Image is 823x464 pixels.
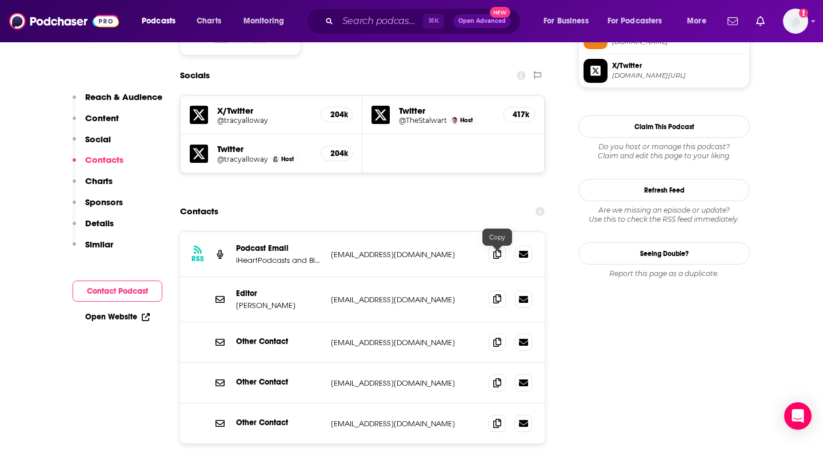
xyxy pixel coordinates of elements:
[243,13,284,29] span: Monitoring
[85,175,113,186] p: Charts
[330,149,343,158] h5: 204k
[73,197,123,218] button: Sponsors
[191,254,204,263] h3: RSS
[235,12,299,30] button: open menu
[197,13,221,29] span: Charts
[452,117,458,123] img: Joe Weisenthal
[134,12,190,30] button: open menu
[236,301,322,310] p: [PERSON_NAME]
[73,113,119,134] button: Content
[536,12,603,30] button: open menu
[453,14,511,28] button: Open AdvancedNew
[236,377,322,387] p: Other Contact
[236,289,322,298] p: Editor
[544,13,589,29] span: For Business
[578,242,750,265] a: Seeing Double?
[330,110,343,119] h5: 204k
[85,312,150,322] a: Open Website
[331,338,480,347] p: [EMAIL_ADDRESS][DOMAIN_NAME]
[723,11,742,31] a: Show notifications dropdown
[85,154,123,165] p: Contacts
[399,116,447,125] a: @TheStalwart
[85,91,162,102] p: Reach & Audience
[783,9,808,34] img: User Profile
[460,117,473,124] span: Host
[423,14,444,29] span: ⌘ K
[399,105,494,116] h5: Twitter
[73,239,113,260] button: Similar
[578,206,750,224] div: Are we missing an episode or update? Use this to check the RSS feed immediately.
[783,9,808,34] button: Show profile menu
[73,218,114,239] button: Details
[317,8,532,34] div: Search podcasts, credits, & more...
[217,155,268,163] a: @tracyalloway
[9,10,119,32] img: Podchaser - Follow, Share and Rate Podcasts
[482,229,512,246] div: Copy
[578,142,750,151] span: Do you host or manage this podcast?
[578,142,750,161] div: Claim and edit this page to your liking.
[189,12,228,30] a: Charts
[180,201,218,222] h2: Contacts
[608,13,662,29] span: For Podcasters
[73,154,123,175] button: Contacts
[273,156,279,162] img: Tracy Alloway
[73,134,111,155] button: Social
[73,175,113,197] button: Charts
[236,243,322,253] p: Podcast Email
[578,179,750,201] button: Refresh Feed
[85,218,114,229] p: Details
[236,255,322,265] p: iHeartPodcasts and Bloomberg
[687,13,706,29] span: More
[799,9,808,18] svg: Add a profile image
[752,11,769,31] a: Show notifications dropdown
[331,295,480,305] p: [EMAIL_ADDRESS][DOMAIN_NAME]
[217,105,311,116] h5: X/Twitter
[584,59,745,83] a: X/Twitter[DOMAIN_NAME][URL]
[73,281,162,302] button: Contact Podcast
[142,13,175,29] span: Podcasts
[600,12,679,30] button: open menu
[217,143,311,154] h5: Twitter
[217,116,311,125] a: @tracyalloway
[783,9,808,34] span: Logged in as melrosepr
[331,250,480,259] p: [EMAIL_ADDRESS][DOMAIN_NAME]
[85,134,111,145] p: Social
[180,65,210,86] h2: Socials
[331,378,480,388] p: [EMAIL_ADDRESS][DOMAIN_NAME]
[578,115,750,138] button: Claim This Podcast
[85,197,123,207] p: Sponsors
[338,12,423,30] input: Search podcasts, credits, & more...
[85,113,119,123] p: Content
[236,337,322,346] p: Other Contact
[73,91,162,113] button: Reach & Audience
[513,110,525,119] h5: 417k
[612,61,745,71] span: X/Twitter
[784,402,812,430] div: Open Intercom Messenger
[458,18,506,24] span: Open Advanced
[490,7,510,18] span: New
[679,12,721,30] button: open menu
[331,419,480,429] p: [EMAIL_ADDRESS][DOMAIN_NAME]
[236,418,322,427] p: Other Contact
[612,71,745,80] span: twitter.com/tracyalloway
[85,239,113,250] p: Similar
[578,269,750,278] div: Report this page as a duplicate.
[612,38,745,46] span: feeds.bloomberg.fm
[281,155,294,163] span: Host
